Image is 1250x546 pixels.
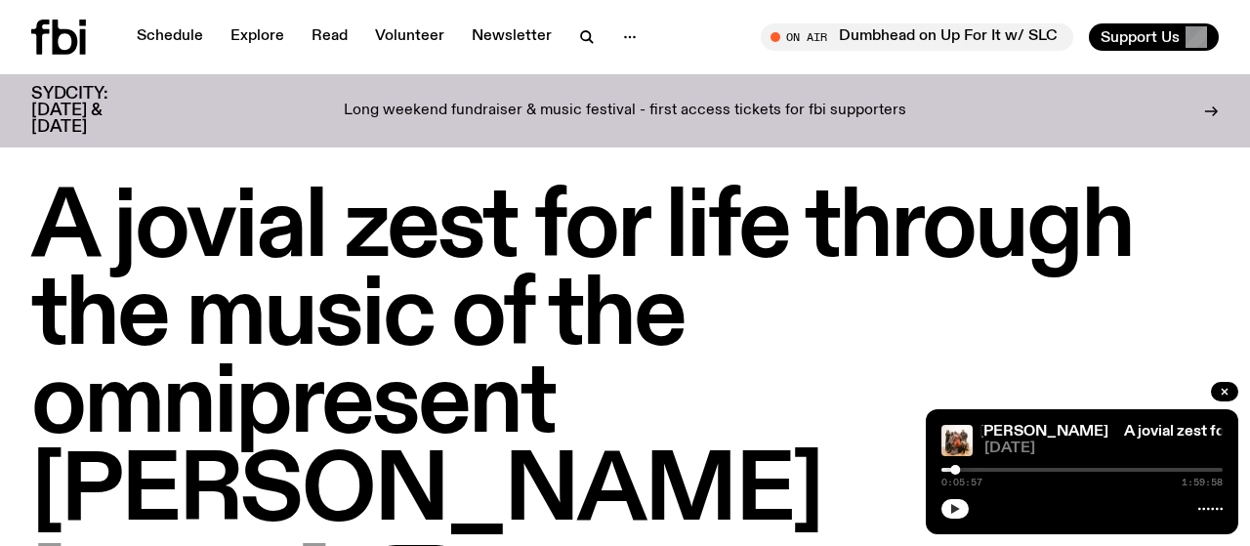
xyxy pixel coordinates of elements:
a: Volunteer [363,23,456,51]
h3: SYDCITY: [DATE] & [DATE] [31,86,156,136]
a: Read [300,23,359,51]
a: A jovial zest for life through the music of the omnipresent [PERSON_NAME] [578,424,1108,440]
span: 1:59:58 [1182,478,1223,487]
a: Newsletter [460,23,563,51]
a: Schedule [125,23,215,51]
span: Support Us [1101,28,1180,46]
button: On AirDumbhead on Up For It w/ SLC [761,23,1073,51]
p: Long weekend fundraiser & music festival - first access tickets for fbi supporters [344,103,906,120]
span: 0:05:57 [941,478,982,487]
a: Explore [219,23,296,51]
img: All seven members of Kokoroko either standing, sitting or spread out on the ground. They are hudd... [941,425,973,456]
button: Support Us [1089,23,1219,51]
h1: A jovial zest for life through the music of the omnipresent [PERSON_NAME] [31,186,1219,537]
span: [DATE] [984,441,1223,456]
